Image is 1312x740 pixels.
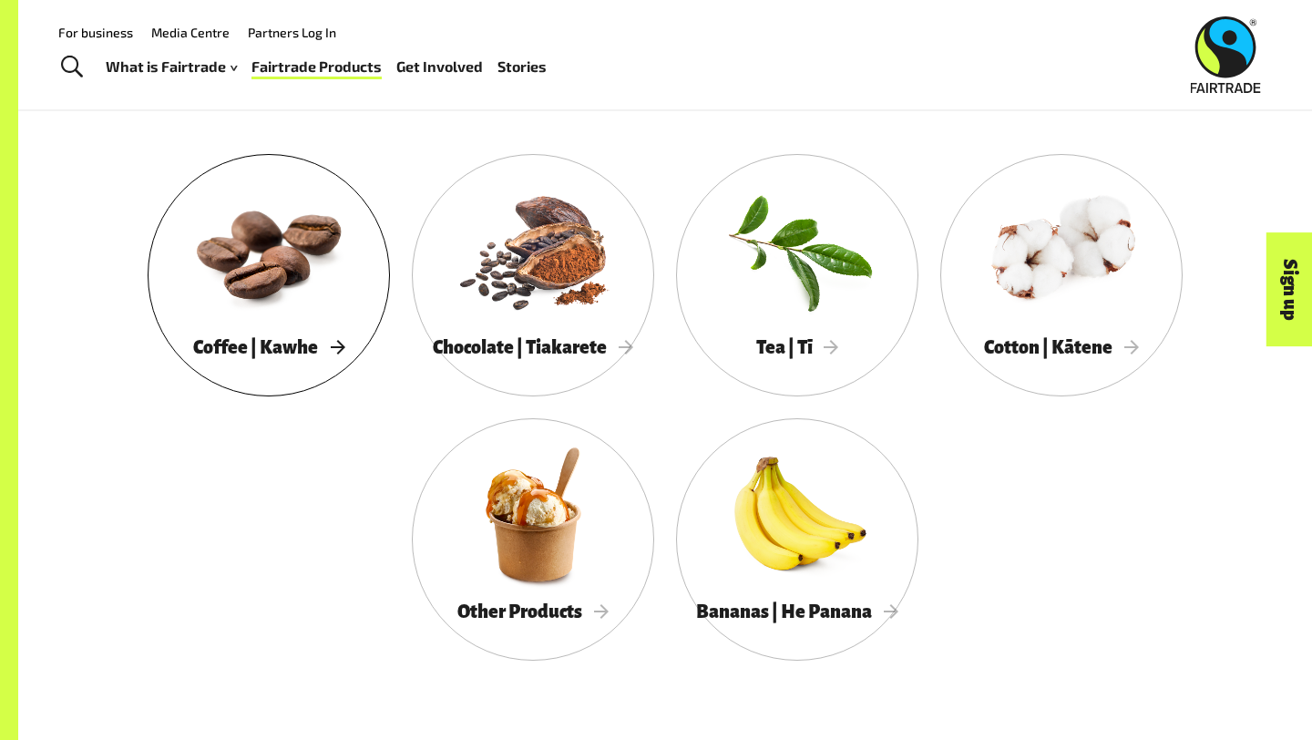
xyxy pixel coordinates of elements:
span: Bananas | He Panana [696,601,898,622]
span: Cotton | Kātene [984,337,1139,357]
a: Cotton | Kātene [940,154,1183,396]
span: Coffee | Kawhe [193,337,344,357]
a: Chocolate | Tiakarete [412,154,654,396]
a: Partners Log In [248,25,336,40]
span: Other Products [457,601,609,622]
a: Stories [497,54,547,80]
a: For business [58,25,133,40]
a: Coffee | Kawhe [148,154,390,396]
a: Toggle Search [49,45,94,90]
a: Tea | Tī [676,154,918,396]
a: Fairtrade Products [251,54,382,80]
a: Media Centre [151,25,230,40]
a: Other Products [412,418,654,661]
a: What is Fairtrade [106,54,237,80]
span: Chocolate | Tiakarete [433,337,633,357]
a: Bananas | He Panana [676,418,918,661]
img: Fairtrade Australia New Zealand logo [1191,16,1261,93]
span: Tea | Tī [756,337,839,357]
a: Get Involved [396,54,483,80]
